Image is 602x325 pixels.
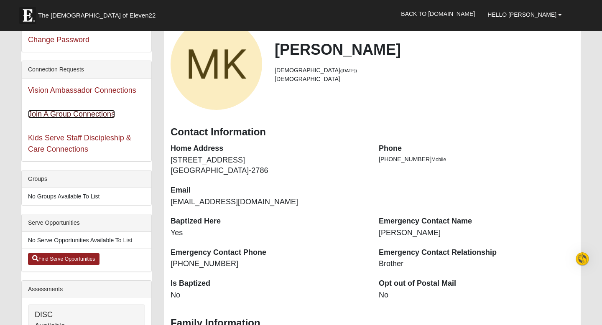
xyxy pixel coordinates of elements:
[22,170,151,188] div: Groups
[19,7,36,24] img: Eleven22 logo
[22,61,151,79] div: Connection Requests
[379,216,574,227] dt: Emergency Contact Name
[22,281,151,298] div: Assessments
[481,4,568,25] a: Hello [PERSON_NAME]
[171,185,366,196] dt: Email
[171,278,366,289] dt: Is Baptized
[275,75,574,84] li: [DEMOGRAPHIC_DATA]
[379,143,574,154] dt: Phone
[275,66,574,75] li: [DEMOGRAPHIC_DATA]
[379,278,574,289] dt: Opt out of Postal Mail
[379,155,574,164] li: [PHONE_NUMBER]
[171,143,366,154] dt: Home Address
[171,247,366,258] dt: Emergency Contact Phone
[171,155,366,176] dd: [STREET_ADDRESS] [GEOGRAPHIC_DATA]-2786
[275,41,574,58] h2: [PERSON_NAME]
[28,134,131,153] a: Kids Serve Staff Discipleship & Care Connections
[22,232,151,249] li: No Serve Opportunities Available To List
[28,253,99,265] a: Find Serve Opportunities
[28,36,89,44] a: Change Password
[171,216,366,227] dt: Baptized Here
[171,197,366,208] dd: [EMAIL_ADDRESS][DOMAIN_NAME]
[15,3,182,24] a: The [DEMOGRAPHIC_DATA] of Eleven22
[340,68,357,73] small: ([DATE])
[22,214,151,232] div: Serve Opportunities
[379,259,574,269] dd: Brother
[171,228,366,239] dd: Yes
[171,290,366,301] dd: No
[28,86,136,94] a: Vision Ambassador Connections
[395,3,481,24] a: Back to [DOMAIN_NAME]
[28,110,115,118] a: Join A Group Connections
[379,290,574,301] dd: No
[38,11,156,20] span: The [DEMOGRAPHIC_DATA] of Eleven22
[431,157,446,162] span: Mobile
[379,247,574,258] dt: Emergency Contact Relationship
[22,188,151,205] li: No Groups Available To List
[379,228,574,239] dd: [PERSON_NAME]
[171,18,262,110] a: View Fullsize Photo
[171,259,366,269] dd: [PHONE_NUMBER]
[487,11,556,18] span: Hello [PERSON_NAME]
[171,126,574,138] h3: Contact Information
